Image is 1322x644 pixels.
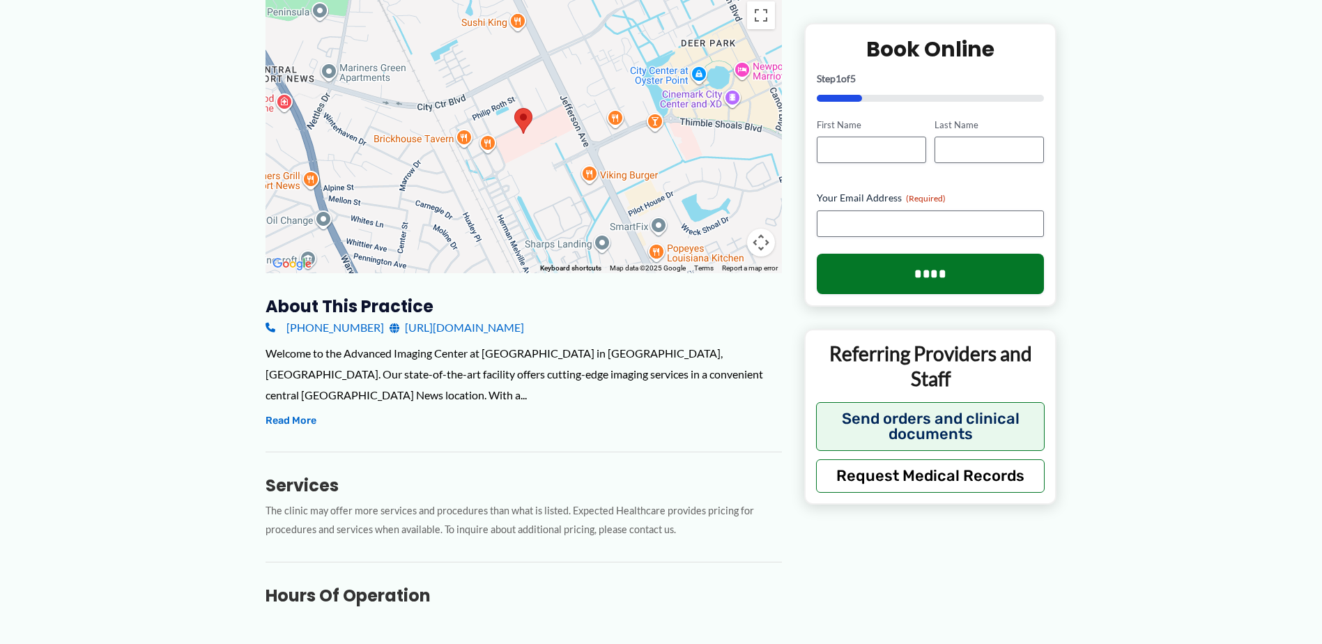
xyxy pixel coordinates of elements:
h3: About this practice [266,296,782,317]
button: Toggle fullscreen view [747,1,775,29]
span: 1 [836,72,841,84]
a: Report a map error [722,264,778,272]
button: Request Medical Records [816,459,1045,492]
h3: Hours of Operation [266,585,782,606]
button: Send orders and clinical documents [816,401,1045,450]
p: Step of [817,73,1045,83]
button: Keyboard shortcuts [540,263,601,273]
a: Open this area in Google Maps (opens a new window) [269,255,315,273]
p: Referring Providers and Staff [816,341,1045,392]
p: The clinic may offer more services and procedures than what is listed. Expected Healthcare provid... [266,502,782,539]
img: Google [269,255,315,273]
span: (Required) [906,193,946,204]
h3: Services [266,475,782,496]
a: [URL][DOMAIN_NAME] [390,317,524,338]
h2: Book Online [817,35,1045,62]
label: First Name [817,118,926,131]
label: Your Email Address [817,191,1045,205]
a: [PHONE_NUMBER] [266,317,384,338]
span: Map data ©2025 Google [610,264,686,272]
button: Map camera controls [747,229,775,256]
div: Welcome to the Advanced Imaging Center at [GEOGRAPHIC_DATA] in [GEOGRAPHIC_DATA], [GEOGRAPHIC_DAT... [266,343,782,405]
label: Last Name [935,118,1044,131]
button: Read More [266,413,316,429]
span: 5 [850,72,856,84]
a: Terms (opens in new tab) [694,264,714,272]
